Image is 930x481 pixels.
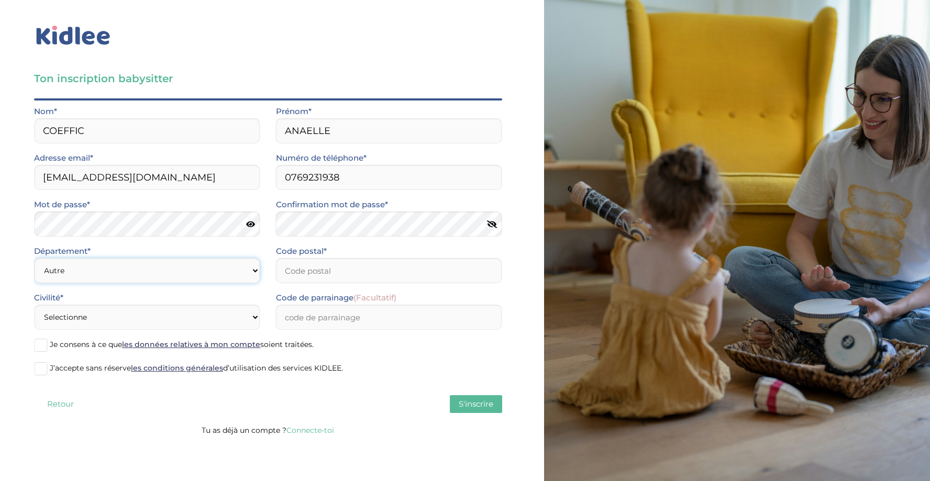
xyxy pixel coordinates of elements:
[276,118,502,143] input: Prénom
[34,24,113,48] img: logo_kidlee_bleu
[276,244,327,258] label: Code postal*
[276,291,396,305] label: Code de parrainage
[122,340,260,349] a: les données relatives à mon compte
[450,395,502,413] button: S'inscrire
[131,363,223,373] a: les conditions générales
[276,198,388,211] label: Confirmation mot de passe*
[286,426,334,435] a: Connecte-toi
[353,293,396,303] span: (Facultatif)
[34,395,86,413] button: Retour
[50,340,314,349] span: Je consens à ce que soient traitées.
[276,151,367,165] label: Numéro de téléphone*
[34,423,502,437] p: Tu as déjà un compte ?
[276,305,502,330] input: code de parrainage
[459,399,493,409] span: S'inscrire
[34,151,93,165] label: Adresse email*
[34,198,90,211] label: Mot de passe*
[276,165,502,190] input: Numero de telephone
[276,105,312,118] label: Prénom*
[34,71,502,86] h3: Ton inscription babysitter
[34,118,260,143] input: Nom
[34,244,91,258] label: Département*
[276,258,502,283] input: Code postal
[34,165,260,190] input: Email
[50,363,343,373] span: J’accepte sans réserve d’utilisation des services KIDLEE.
[34,291,63,305] label: Civilité*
